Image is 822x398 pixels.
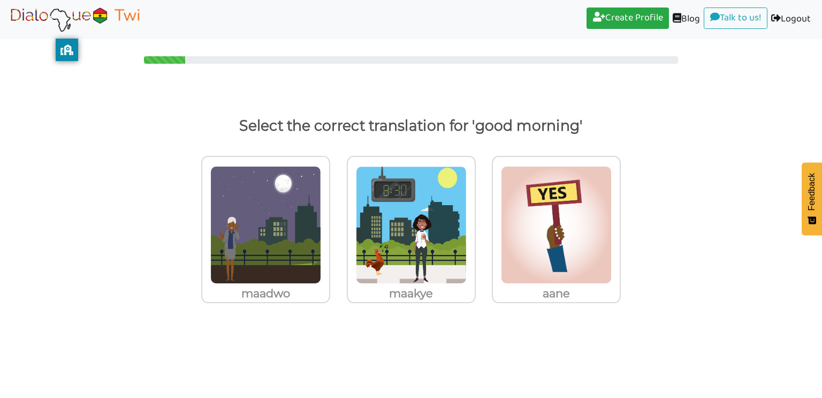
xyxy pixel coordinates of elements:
[669,7,704,32] a: Blog
[202,284,329,303] p: maadwo
[7,6,142,33] img: Select Course Page
[802,162,822,235] button: Feedback - Show survey
[807,173,817,211] span: Feedback
[493,284,620,303] p: aane
[20,113,801,139] p: Select the correct translation for 'good morning'
[767,7,815,32] a: Logout
[56,39,78,61] button: privacy banner
[587,7,669,29] a: Create Profile
[501,166,612,284] img: aane.png
[210,166,321,284] img: mema_wo_adwo.png
[348,284,475,303] p: maakye
[356,166,467,284] img: mema_wo_akye.png
[704,7,767,29] a: Talk to us!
